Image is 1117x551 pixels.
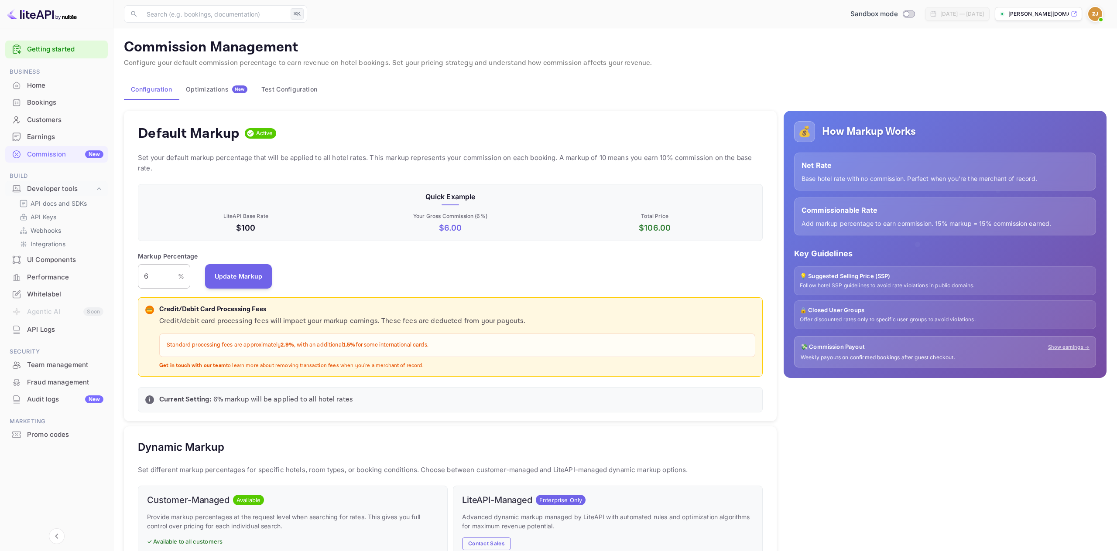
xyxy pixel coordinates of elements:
[27,132,103,142] div: Earnings
[138,264,178,289] input: 0
[146,306,153,314] p: 💳
[794,248,1096,259] p: Key Guidelines
[27,430,103,440] div: Promo codes
[5,347,108,357] span: Security
[940,10,984,18] div: [DATE] — [DATE]
[147,495,230,505] h6: Customer-Managed
[802,219,1089,228] p: Add markup percentage to earn commission. 15% markup = 15% commission earned.
[291,8,304,20] div: ⌘K
[5,146,108,163] div: CommissionNew
[7,7,77,21] img: LiteAPI logo
[5,357,108,374] div: Team management
[19,226,101,235] a: Webhooks
[5,374,108,390] a: Fraud management
[5,426,108,442] a: Promo codes
[16,224,104,237] div: Webhooks
[554,222,755,234] p: $ 106.00
[5,146,108,162] a: CommissionNew
[19,199,101,208] a: API docs and SDKs
[149,396,150,404] p: i
[350,222,551,234] p: $ 6.00
[27,98,103,108] div: Bookings
[5,286,108,302] a: Whitelabel
[802,174,1089,183] p: Base hotel rate with no commission. Perfect when you're the merchant of record.
[847,9,918,19] div: Switch to Production mode
[27,378,103,388] div: Fraud management
[5,321,108,337] a: API Logs
[27,395,103,405] div: Audit logs
[5,94,108,110] a: Bookings
[5,94,108,111] div: Bookings
[159,362,226,369] strong: Get in touch with our team
[31,199,87,208] p: API docs and SDKs
[822,125,916,139] h5: How Markup Works
[5,77,108,93] a: Home
[27,81,103,91] div: Home
[85,395,103,403] div: New
[138,153,763,173] p: Set your default markup percentage that will be applied to all hotel rates. This markup represent...
[159,395,755,405] p: 6 % markup will be applied to all hotel rates
[5,67,108,77] span: Business
[16,197,104,210] div: API docs and SDKs
[147,537,439,546] p: ✓ Available to all customers
[31,239,65,248] p: Integrations
[5,426,108,443] div: Promo codes
[5,77,108,94] div: Home
[205,264,272,289] button: Update Markup
[5,269,108,286] div: Performance
[802,205,1089,215] p: Commissionable Rate
[159,395,211,404] strong: Current Setting:
[141,5,287,23] input: Search (e.g. bookings, documentation)
[5,391,108,408] div: Audit logsNew
[1088,7,1102,21] img: Zaheer Jappie
[1008,10,1069,18] p: [PERSON_NAME][DOMAIN_NAME]...
[5,41,108,58] div: Getting started
[800,316,1090,323] p: Offer discounted rates only to specific user groups to avoid violations.
[5,374,108,391] div: Fraud management
[5,181,108,197] div: Developer tools
[1048,344,1090,351] a: Show earnings →
[5,269,108,285] a: Performance
[27,150,103,160] div: Commission
[554,212,755,220] p: Total Price
[145,191,755,202] p: Quick Example
[800,306,1090,315] p: 🔒 Closed User Groups
[19,239,101,248] a: Integrations
[536,496,586,505] span: Enterprise Only
[5,112,108,129] div: Customers
[233,496,264,505] span: Available
[850,9,898,19] span: Sandbox mode
[5,171,108,181] span: Build
[138,125,240,142] h4: Default Markup
[27,325,103,335] div: API Logs
[232,86,247,92] span: New
[138,252,198,261] p: Markup Percentage
[31,226,61,235] p: Webhooks
[281,341,294,349] strong: 2.9%
[27,184,95,194] div: Developer tools
[462,495,532,505] h6: LiteAPI-Managed
[800,272,1090,281] p: 💡 Suggested Selling Price (SSP)
[254,79,324,100] button: Test Configuration
[343,341,356,349] strong: 1.5%
[5,286,108,303] div: Whitelabel
[800,282,1090,289] p: Follow hotel SSP guidelines to avoid rate violations in public domains.
[5,391,108,407] a: Audit logsNew
[27,255,103,265] div: UI Components
[159,305,755,315] p: Credit/Debit Card Processing Fees
[798,124,811,139] p: 💰
[145,212,346,220] p: LiteAPI Base Rate
[462,512,754,531] p: Advanced dynamic markup managed by LiteAPI with automated rules and optimization algorithms for m...
[27,360,103,370] div: Team management
[186,85,247,93] div: Optimizations
[27,272,103,282] div: Performance
[147,512,439,531] p: Provide markup percentages at the request level when searching for rates. This gives you full con...
[27,115,103,125] div: Customers
[167,341,748,350] p: Standard processing fees are approximately , with an additional for some international cards.
[178,272,184,281] p: %
[253,129,277,138] span: Active
[124,39,1107,56] p: Commission Management
[16,238,104,250] div: Integrations
[5,357,108,373] a: Team management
